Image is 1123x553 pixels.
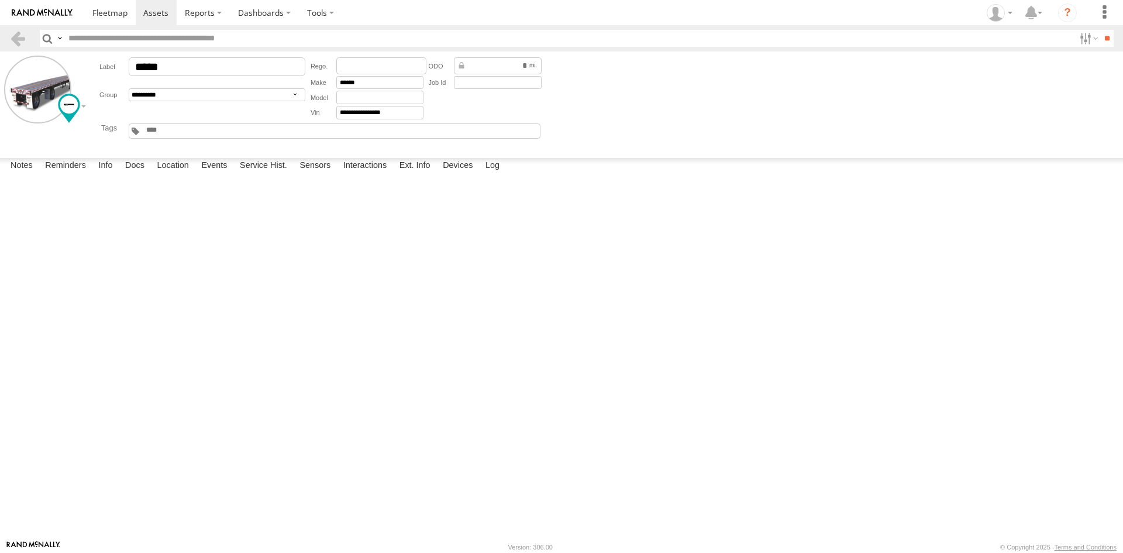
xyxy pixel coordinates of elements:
label: Service Hist. [234,158,293,174]
label: Docs [119,158,150,174]
label: Search Filter Options [1075,30,1100,47]
label: Devices [437,158,478,174]
label: Notes [5,158,39,174]
label: Search Query [55,30,64,47]
label: Ext. Info [394,158,436,174]
div: Josue Jimenez [983,4,1017,22]
label: Sensors [294,158,336,174]
div: Data from Vehicle CANbus [454,57,542,74]
label: Events [195,158,233,174]
label: Interactions [337,158,393,174]
label: Info [92,158,118,174]
div: Change Map Icon [58,94,80,123]
label: Log [480,158,505,174]
label: Reminders [39,158,92,174]
a: Visit our Website [6,541,60,553]
div: © Copyright 2025 - [1000,544,1117,551]
i: ? [1058,4,1077,22]
label: Location [151,158,195,174]
a: Terms and Conditions [1055,544,1117,551]
img: rand-logo.svg [12,9,73,17]
a: Back to previous Page [9,30,26,47]
div: Version: 306.00 [508,544,553,551]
